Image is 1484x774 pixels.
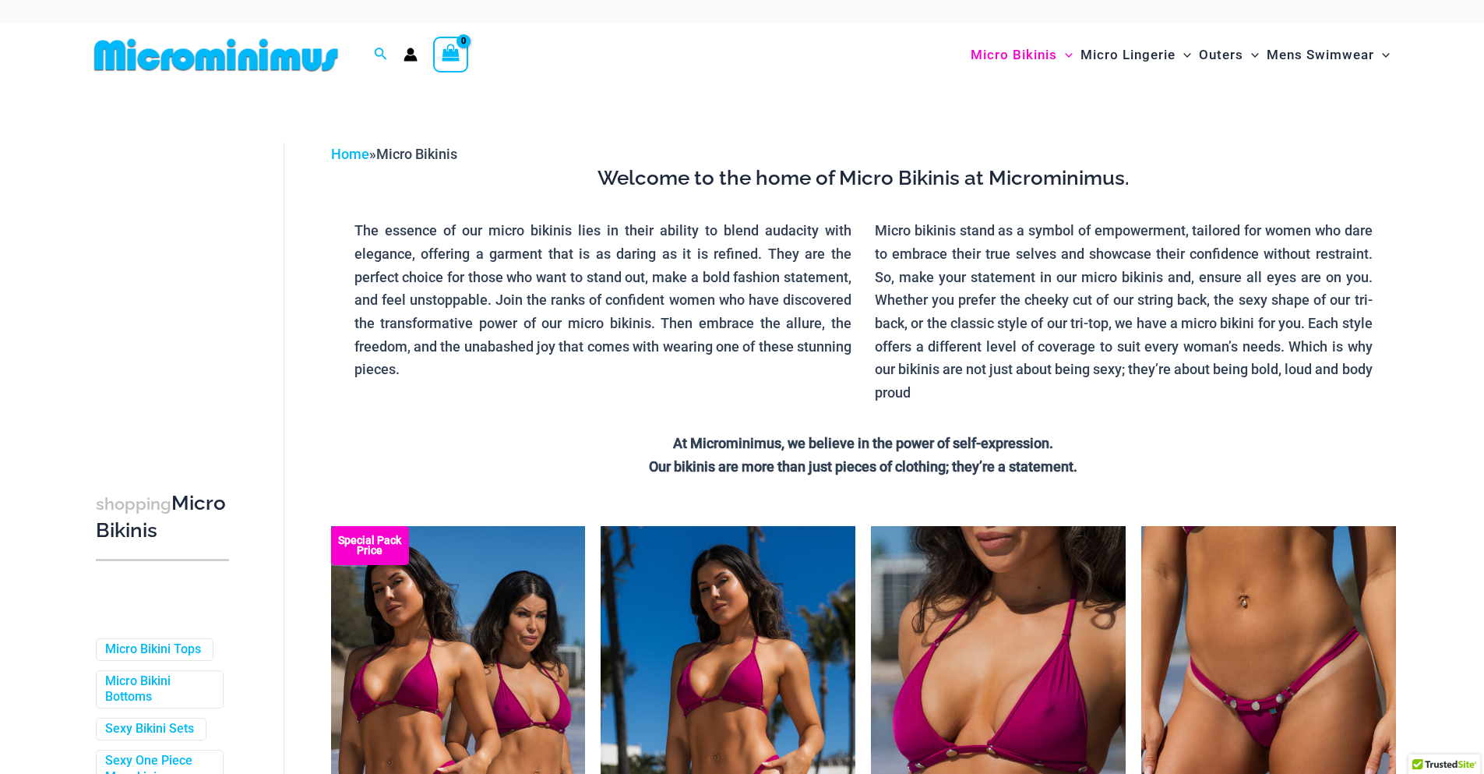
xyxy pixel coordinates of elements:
iframe: TrustedSite Certified [96,130,236,442]
span: Micro Bikinis [376,146,457,162]
span: Outers [1199,35,1243,75]
a: Mens SwimwearMenu ToggleMenu Toggle [1263,31,1394,79]
span: Menu Toggle [1243,35,1259,75]
a: Sexy Bikini Sets [105,721,194,737]
b: Special Pack Price [331,535,409,556]
a: Micro Bikini Tops [105,641,201,658]
span: shopping [96,494,171,514]
span: » [331,146,457,162]
h3: Micro Bikinis [96,490,229,544]
a: View Shopping Cart, empty [433,37,469,72]
p: The essence of our micro bikinis lies in their ability to blend audacity with elegance, offering ... [354,219,852,381]
span: Menu Toggle [1374,35,1390,75]
a: OutersMenu ToggleMenu Toggle [1195,31,1263,79]
p: Micro bikinis stand as a symbol of empowerment, tailored for women who dare to embrace their true... [875,219,1373,405]
span: Menu Toggle [1057,35,1073,75]
a: Micro Bikini Bottoms [105,673,211,706]
strong: At Microminimus, we believe in the power of self-expression. [673,435,1053,451]
img: MM SHOP LOGO FLAT [88,37,344,72]
a: Search icon link [374,45,388,65]
span: Micro Lingerie [1080,35,1176,75]
a: Account icon link [404,48,418,62]
a: Home [331,146,369,162]
span: Mens Swimwear [1267,35,1374,75]
nav: Site Navigation [964,29,1397,81]
h3: Welcome to the home of Micro Bikinis at Microminimus. [343,165,1384,192]
a: Micro BikinisMenu ToggleMenu Toggle [967,31,1077,79]
span: Micro Bikinis [971,35,1057,75]
a: Micro LingerieMenu ToggleMenu Toggle [1077,31,1195,79]
strong: Our bikinis are more than just pieces of clothing; they’re a statement. [649,458,1077,475]
span: Menu Toggle [1176,35,1191,75]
